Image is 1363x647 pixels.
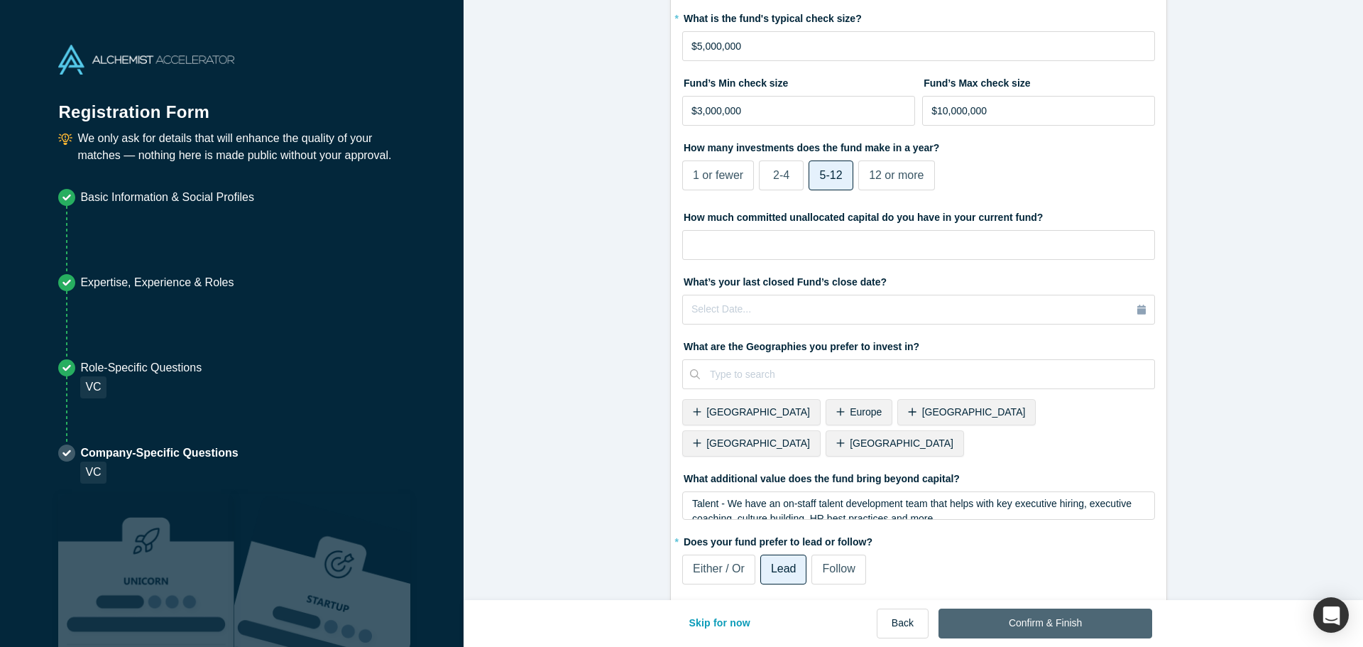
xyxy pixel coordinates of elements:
input: $ [922,96,1155,126]
h1: Registration Form [58,85,405,125]
div: Europe [826,399,892,425]
span: 1 or fewer [693,169,743,181]
label: What are the Geographies you prefer to invest in? [682,335,1155,354]
div: [GEOGRAPHIC_DATA] [826,430,964,457]
p: Company-Specific Questions [80,445,238,462]
label: What’s your last closed Fund’s close date? [682,270,1155,290]
button: Back [877,609,929,638]
label: How many investments does the fund make in a year? [682,136,1155,156]
div: rdw-editor [692,496,1146,525]
span: 2-4 [773,169,789,181]
span: Lead [771,562,797,575]
span: Follow [822,562,855,575]
p: We only ask for details that will enhance the quality of your matches — nothing here is made publ... [77,130,405,164]
button: Skip for now [674,609,765,638]
span: 12 or more [869,169,924,181]
label: Fund’s Min check size [682,71,915,91]
span: 5-12 [820,169,843,181]
p: Expertise, Experience & Roles [80,274,234,291]
label: Fund’s Max check size [922,71,1155,91]
div: rdw-wrapper [682,491,1155,520]
input: $ [682,96,915,126]
div: VC [80,376,106,398]
span: Talent - We have an on-staff talent development team that helps with key executive hiring, execut... [692,498,1134,524]
label: What additional value does the fund bring beyond capital? [682,467,1155,486]
input: $ [682,31,1155,61]
div: [GEOGRAPHIC_DATA] [897,399,1036,425]
span: [GEOGRAPHIC_DATA] [706,437,810,449]
label: How much committed unallocated capital do you have in your current fund? [682,205,1155,225]
span: Select Date... [691,303,751,315]
img: Alchemist Accelerator Logo [58,45,234,75]
span: [GEOGRAPHIC_DATA] [850,437,953,449]
div: VC [80,462,106,484]
span: [GEOGRAPHIC_DATA] [922,406,1026,418]
label: Does your fund prefer to lead or follow? [682,530,1155,550]
p: Role-Specific Questions [80,359,202,376]
span: Either / Or [693,562,745,575]
button: Select Date... [682,295,1155,325]
p: Basic Information & Social Profiles [80,189,254,206]
button: Confirm & Finish [938,609,1152,638]
span: Europe [850,406,882,418]
div: [GEOGRAPHIC_DATA] [682,430,821,457]
span: [GEOGRAPHIC_DATA] [706,406,810,418]
div: [GEOGRAPHIC_DATA] [682,399,821,425]
label: What is the fund's typical check size? [682,6,1155,26]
